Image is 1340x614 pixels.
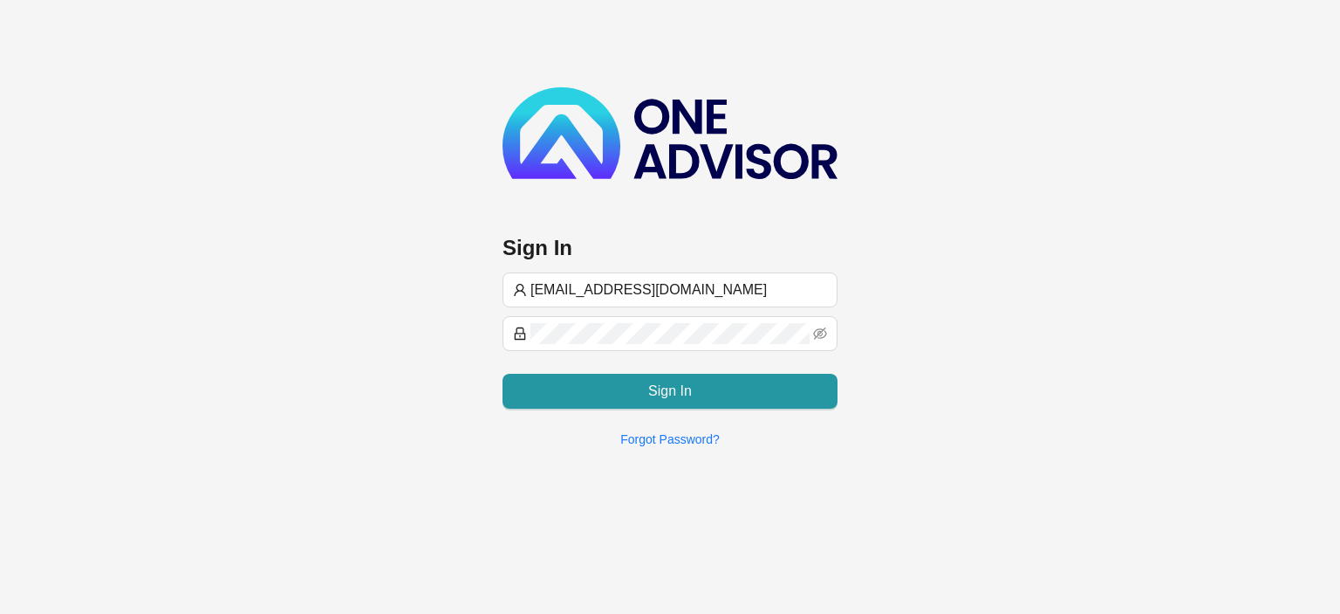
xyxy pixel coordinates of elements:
button: Sign In [502,374,837,409]
span: user [513,283,527,297]
h3: Sign In [502,234,837,262]
img: b89e593ecd872904241dc73b71df2e41-logo-dark.svg [502,87,837,179]
span: eye-invisible [813,327,827,341]
input: Username [530,279,827,300]
span: Sign In [648,381,692,402]
a: Forgot Password? [620,432,720,446]
span: lock [513,327,527,341]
